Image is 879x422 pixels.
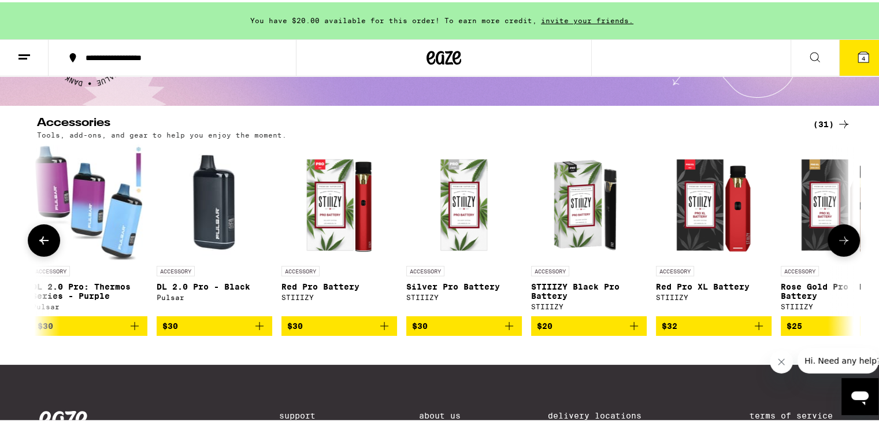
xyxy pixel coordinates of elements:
p: ACCESSORY [157,264,195,274]
a: Open page for Silver Pro Battery from STIIIZY [406,142,522,314]
img: STIIIZY - STIIIZY Black Pro Battery [531,142,647,258]
img: STIIIZY - Silver Pro Battery [406,142,522,258]
p: ACCESSORY [781,264,819,274]
a: Open page for STIIIZY Black Pro Battery from STIIIZY [531,142,647,314]
span: Hi. Need any help? [7,8,83,17]
span: $30 [412,319,428,328]
p: DL 2.0 Pro - Black [157,280,272,289]
div: Pulsar [32,301,147,308]
a: About Us [419,409,461,418]
iframe: Message from company [798,346,878,371]
div: STIIIZY [656,291,772,299]
button: Add to bag [656,314,772,334]
p: ACCESSORY [281,264,320,274]
p: Red Pro Battery [281,280,397,289]
iframe: Button to launch messaging window [841,376,878,413]
p: Silver Pro Battery [406,280,522,289]
div: STIIIZY [406,291,522,299]
img: STIIIZY - Red Pro XL Battery [656,142,772,258]
a: Open page for Red Pro Battery from STIIIZY [281,142,397,314]
img: Pulsar - DL 2.0 Pro - Black [157,142,272,258]
a: (31) [813,115,851,129]
p: Tools, add-ons, and gear to help you enjoy the moment. [37,129,287,136]
span: $32 [662,319,677,328]
button: Add to bag [406,314,522,334]
p: ACCESSORY [531,264,569,274]
button: Add to bag [157,314,272,334]
span: invite your friends. [537,14,637,22]
span: $20 [537,319,552,328]
p: STIIIZY Black Pro Battery [531,280,647,298]
a: Open page for Red Pro XL Battery from STIIIZY [656,142,772,314]
button: Add to bag [531,314,647,334]
a: Terms of Service [750,409,848,418]
span: 4 [862,53,865,60]
a: Delivery Locations [548,409,662,418]
div: Pulsar [157,291,272,299]
span: You have $20.00 available for this order! To earn more credit, [250,14,537,22]
p: ACCESSORY [406,264,444,274]
button: Add to bag [32,314,147,334]
a: Support [279,409,331,418]
div: STIIIZY [531,301,647,308]
div: STIIIZY [281,291,397,299]
p: ACCESSORY [32,264,70,274]
h2: Accessories [37,115,794,129]
a: Open page for DL 2.0 Pro - Black from Pulsar [157,142,272,314]
span: $30 [38,319,53,328]
p: ACCESSORY [656,264,694,274]
iframe: Close message [770,348,793,371]
span: $30 [162,319,178,328]
p: DL 2.0 Pro: Thermos Series - Purple [32,280,147,298]
span: $30 [287,319,303,328]
span: $25 [787,319,802,328]
button: Add to bag [281,314,397,334]
a: Open page for DL 2.0 Pro: Thermos Series - Purple from Pulsar [32,142,147,314]
p: Red Pro XL Battery [656,280,772,289]
img: Pulsar - DL 2.0 Pro: Thermos Series - Purple [32,142,147,258]
img: STIIIZY - Red Pro Battery [281,142,397,258]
